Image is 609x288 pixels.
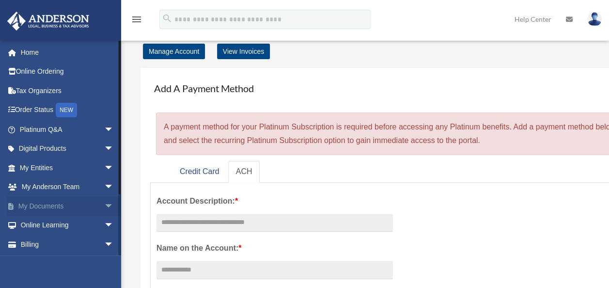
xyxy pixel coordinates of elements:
[104,235,124,255] span: arrow_drop_down
[143,44,205,59] a: Manage Account
[104,177,124,197] span: arrow_drop_down
[172,161,227,183] a: Credit Card
[4,12,92,31] img: Anderson Advisors Platinum Portal
[104,216,124,236] span: arrow_drop_down
[14,254,128,274] a: Open Invoices
[228,161,260,183] a: ACH
[7,62,128,81] a: Online Ordering
[7,216,128,235] a: Online Learningarrow_drop_down
[56,103,77,117] div: NEW
[7,139,128,159] a: Digital Productsarrow_drop_down
[104,139,124,159] span: arrow_drop_down
[7,235,128,254] a: Billingarrow_drop_down
[7,43,128,62] a: Home
[7,177,128,197] a: My Anderson Teamarrow_drop_down
[7,81,128,100] a: Tax Organizers
[7,196,128,216] a: My Documentsarrow_drop_down
[7,100,128,120] a: Order StatusNEW
[131,17,142,25] a: menu
[104,196,124,216] span: arrow_drop_down
[131,14,142,25] i: menu
[156,241,393,255] label: Name on the Account:
[104,158,124,178] span: arrow_drop_down
[7,158,128,177] a: My Entitiesarrow_drop_down
[217,44,270,59] a: View Invoices
[7,120,128,139] a: Platinum Q&Aarrow_drop_down
[587,12,602,26] img: User Pic
[162,13,172,24] i: search
[156,194,393,208] label: Account Description:
[104,120,124,140] span: arrow_drop_down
